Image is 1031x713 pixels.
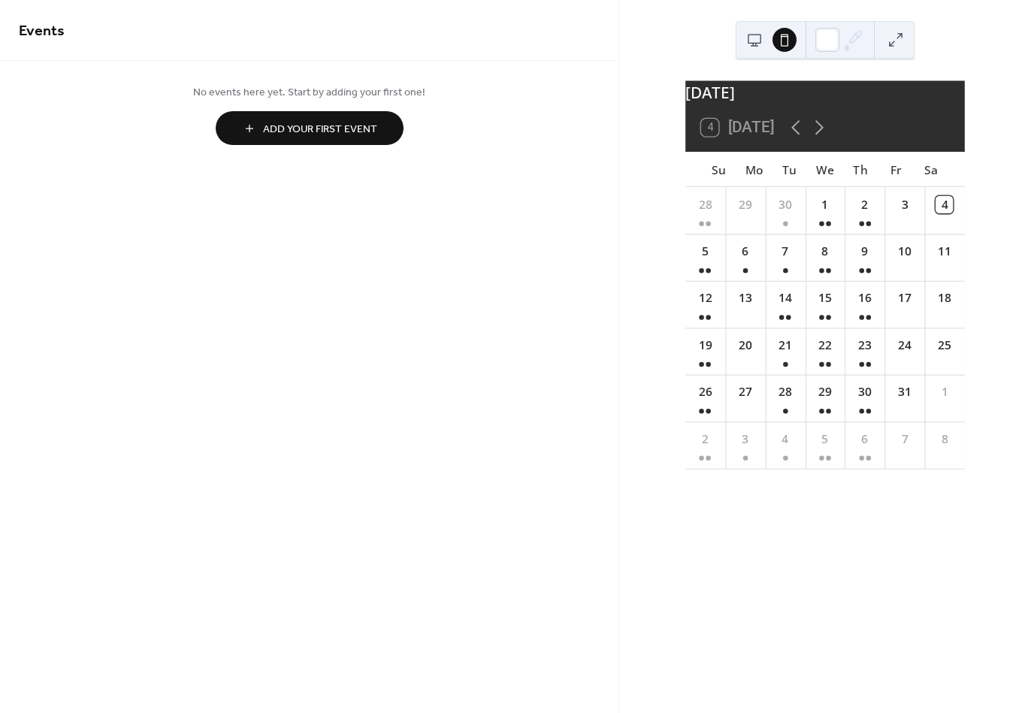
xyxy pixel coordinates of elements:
[776,290,794,307] div: 14
[19,17,65,46] span: Events
[776,383,794,400] div: 28
[856,383,873,400] div: 30
[816,383,833,400] div: 29
[776,196,794,213] div: 30
[736,243,754,260] div: 6
[807,152,842,187] div: We
[776,431,794,448] div: 4
[736,152,772,187] div: Mo
[772,152,807,187] div: Tu
[19,111,600,145] a: Add Your First Event
[856,431,873,448] div: 6
[896,196,914,213] div: 3
[816,290,833,307] div: 15
[896,383,914,400] div: 31
[856,196,873,213] div: 2
[736,196,754,213] div: 29
[843,152,878,187] div: Th
[697,243,714,260] div: 5
[776,243,794,260] div: 7
[736,431,754,448] div: 3
[736,290,754,307] div: 13
[701,152,736,187] div: Su
[896,431,914,448] div: 7
[816,337,833,354] div: 22
[697,337,714,354] div: 19
[736,383,754,400] div: 27
[263,122,377,137] span: Add Your First Event
[816,196,833,213] div: 1
[816,431,833,448] div: 5
[936,196,954,213] div: 4
[19,85,600,101] span: No events here yet. Start by adding your first one!
[936,383,954,400] div: 1
[936,243,954,260] div: 11
[697,196,714,213] div: 28
[216,111,404,145] button: Add Your First Event
[936,431,954,448] div: 8
[697,290,714,307] div: 12
[914,152,949,187] div: Sa
[697,431,714,448] div: 2
[936,290,954,307] div: 18
[776,337,794,354] div: 21
[896,290,914,307] div: 17
[878,152,914,187] div: Fr
[856,243,873,260] div: 9
[856,290,873,307] div: 16
[856,337,873,354] div: 23
[896,337,914,354] div: 24
[816,243,833,260] div: 8
[896,243,914,260] div: 10
[685,80,965,104] div: [DATE]
[736,337,754,354] div: 20
[936,337,954,354] div: 25
[697,383,714,400] div: 26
